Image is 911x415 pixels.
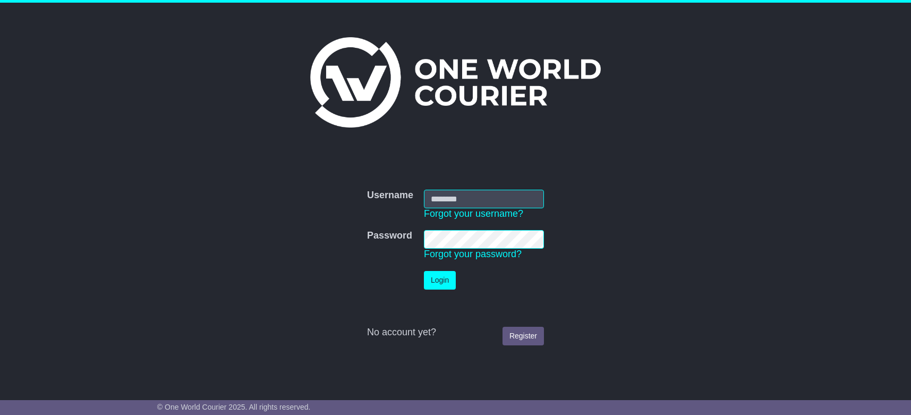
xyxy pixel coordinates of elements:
[310,37,600,128] img: One World
[367,190,413,201] label: Username
[424,249,522,259] a: Forgot your password?
[157,403,311,411] span: © One World Courier 2025. All rights reserved.
[424,271,456,290] button: Login
[367,327,544,338] div: No account yet?
[367,230,412,242] label: Password
[503,327,544,345] a: Register
[424,208,523,219] a: Forgot your username?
